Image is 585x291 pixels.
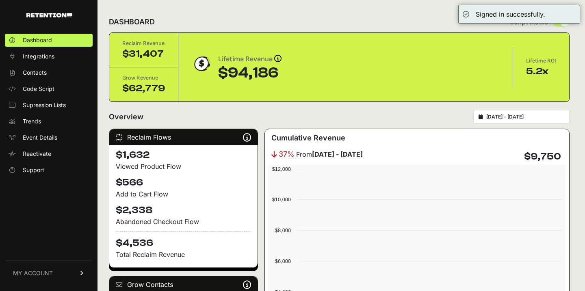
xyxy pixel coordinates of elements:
[5,164,93,177] a: Support
[5,66,93,79] a: Contacts
[116,250,251,259] p: Total Reclaim Revenue
[476,9,545,19] div: Signed in successfully.
[109,129,258,145] div: Reclaim Flows
[116,231,251,250] h4: $4,536
[23,36,52,44] span: Dashboard
[122,39,165,47] div: Reclaim Revenue
[5,82,93,95] a: Code Script
[5,34,93,47] a: Dashboard
[122,47,165,60] div: $31,407
[116,217,251,226] div: Abandoned Checkout Flow
[5,99,93,112] a: Supression Lists
[275,227,291,233] text: $8,000
[5,147,93,160] a: Reactivate
[116,204,251,217] h4: $2,338
[23,69,47,77] span: Contacts
[116,176,251,189] h4: $566
[191,54,212,74] img: dollar-coin-05c43ed7efb7bc0c12610022525b4bbbb207c7efeef5aecc26f025e68dcafac9.png
[5,50,93,63] a: Integrations
[23,150,51,158] span: Reactivate
[23,134,57,142] span: Event Details
[116,189,251,199] div: Add to Cart Flow
[312,150,363,158] strong: [DATE] - [DATE]
[116,162,251,171] div: Viewed Product Flow
[272,166,291,172] text: $12,000
[524,150,561,163] h4: $9,750
[5,131,93,144] a: Event Details
[271,132,345,144] h3: Cumulative Revenue
[279,149,295,160] span: 37%
[296,149,363,159] span: From
[116,149,251,162] h4: $1,632
[13,269,53,277] span: MY ACCOUNT
[122,82,165,95] div: $62,779
[5,261,93,285] a: MY ACCOUNT
[109,111,143,123] h2: Overview
[23,52,54,60] span: Integrations
[218,54,282,65] div: Lifetime Revenue
[218,65,282,81] div: $94,186
[23,117,41,125] span: Trends
[272,196,291,203] text: $10,000
[5,115,93,128] a: Trends
[26,13,72,17] img: Retention.com
[23,85,54,93] span: Code Script
[23,101,66,109] span: Supression Lists
[526,57,556,65] div: Lifetime ROI
[109,16,155,28] h2: DASHBOARD
[23,166,44,174] span: Support
[122,74,165,82] div: Grow Revenue
[526,65,556,78] div: 5.2x
[275,258,291,264] text: $6,000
